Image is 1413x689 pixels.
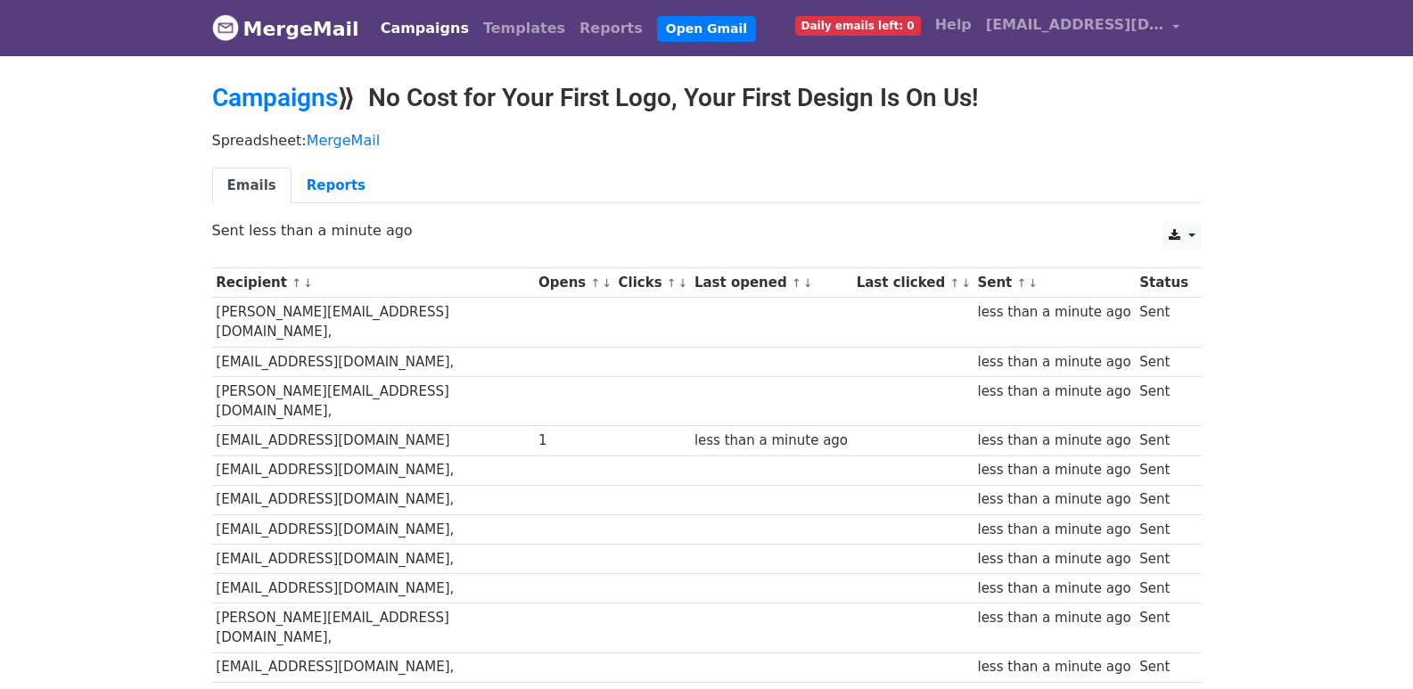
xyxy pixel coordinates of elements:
div: less than a minute ago [977,489,1130,510]
a: Emails [212,168,292,204]
td: Sent [1135,544,1192,573]
a: [EMAIL_ADDRESS][DOMAIN_NAME] [979,7,1187,49]
div: less than a minute ago [977,460,1130,480]
a: Reports [572,11,650,46]
th: Last clicked [852,268,973,298]
p: Sent less than a minute ago [212,221,1202,240]
td: Sent [1135,485,1192,514]
td: [PERSON_NAME][EMAIL_ADDRESS][DOMAIN_NAME], [212,603,535,653]
span: [EMAIL_ADDRESS][DOMAIN_NAME] [986,14,1164,36]
div: less than a minute ago [977,549,1130,570]
div: less than a minute ago [977,578,1130,599]
a: ↑ [949,276,959,290]
td: Sent [1135,652,1192,682]
a: ↑ [292,276,301,290]
div: 1 [538,431,610,451]
td: Sent [1135,347,1192,376]
td: [EMAIL_ADDRESS][DOMAIN_NAME], [212,652,535,682]
a: ↑ [792,276,801,290]
td: Sent [1135,298,1192,348]
td: [EMAIL_ADDRESS][DOMAIN_NAME], [212,347,535,376]
th: Last opened [690,268,852,298]
td: [EMAIL_ADDRESS][DOMAIN_NAME], [212,455,535,485]
a: Help [928,7,979,43]
td: Sent [1135,603,1192,653]
a: Open Gmail [657,16,756,42]
th: Opens [534,268,614,298]
div: less than a minute ago [977,381,1130,402]
a: ↓ [803,276,813,290]
div: less than a minute ago [977,657,1130,677]
td: Sent [1135,455,1192,485]
td: Sent [1135,573,1192,603]
td: [EMAIL_ADDRESS][DOMAIN_NAME] [212,426,535,455]
td: Sent [1135,514,1192,544]
th: Clicks [614,268,690,298]
div: less than a minute ago [694,431,848,451]
a: Campaigns [212,83,338,112]
img: MergeMail logo [212,14,239,41]
th: Sent [973,268,1136,298]
td: [PERSON_NAME][EMAIL_ADDRESS][DOMAIN_NAME], [212,298,535,348]
td: [EMAIL_ADDRESS][DOMAIN_NAME], [212,544,535,573]
a: Templates [476,11,572,46]
a: ↓ [678,276,688,290]
a: ↓ [1028,276,1038,290]
div: less than a minute ago [977,431,1130,451]
div: less than a minute ago [977,352,1130,373]
a: MergeMail [307,132,380,149]
td: Sent [1135,376,1192,426]
a: Reports [292,168,381,204]
th: Recipient [212,268,535,298]
a: ↑ [1017,276,1027,290]
a: Campaigns [374,11,476,46]
a: MergeMail [212,10,359,47]
td: [PERSON_NAME][EMAIL_ADDRESS][DOMAIN_NAME], [212,376,535,426]
a: ↑ [590,276,600,290]
a: ↓ [602,276,612,290]
td: [EMAIL_ADDRESS][DOMAIN_NAME], [212,573,535,603]
h2: ⟫ No Cost for Your First Logo, Your First Design Is On Us! [212,83,1202,113]
div: less than a minute ago [977,302,1130,323]
p: Spreadsheet: [212,131,1202,150]
a: ↑ [667,276,677,290]
a: Daily emails left: 0 [788,7,928,43]
span: Daily emails left: 0 [795,16,921,36]
a: ↓ [961,276,971,290]
td: [EMAIL_ADDRESS][DOMAIN_NAME], [212,485,535,514]
a: ↓ [303,276,313,290]
div: less than a minute ago [977,520,1130,540]
td: [EMAIL_ADDRESS][DOMAIN_NAME], [212,514,535,544]
div: less than a minute ago [977,608,1130,628]
th: Status [1135,268,1192,298]
td: Sent [1135,426,1192,455]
